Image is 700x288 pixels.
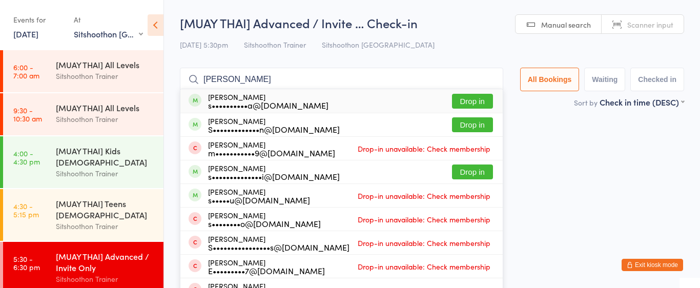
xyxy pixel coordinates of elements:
button: All Bookings [520,68,580,91]
a: 4:30 -5:15 pm[MUAY THAI] Teens [DEMOGRAPHIC_DATA]Sitshoothon Trainer [3,189,163,241]
time: 4:00 - 4:30 pm [13,149,40,166]
time: 9:30 - 10:30 am [13,106,42,122]
div: Check in time (DESC) [600,96,684,108]
div: [MUAY THAI] All Levels [56,59,155,70]
time: 6:00 - 7:00 am [13,63,39,79]
time: 5:30 - 6:30 pm [13,255,40,271]
div: [PERSON_NAME] [208,258,325,275]
div: S••••••••••••••••s@[DOMAIN_NAME] [208,243,349,251]
div: [PERSON_NAME] [208,188,310,204]
div: m•••••••••••9@[DOMAIN_NAME] [208,149,335,157]
button: Exit kiosk mode [622,259,683,271]
span: Drop-in unavailable: Check membership [355,188,493,203]
div: S•••••••••••••n@[DOMAIN_NAME] [208,125,340,133]
span: Drop-in unavailable: Check membership [355,141,493,156]
div: [MUAY THAI] Advanced / Invite Only [56,251,155,273]
h2: [MUAY THAI] Advanced / Invite … Check-in [180,14,684,31]
span: Sitshoothon Trainer [244,39,306,50]
div: E•••••••••7@[DOMAIN_NAME] [208,266,325,275]
div: [PERSON_NAME] [208,117,340,133]
div: [PERSON_NAME] [208,93,328,109]
div: s••••••••••a@[DOMAIN_NAME] [208,101,328,109]
span: [DATE] 5:30pm [180,39,228,50]
div: Sitshoothon Trainer [56,273,155,285]
div: Sitshoothon Trainer [56,220,155,232]
span: Scanner input [627,19,673,30]
a: [DATE] [13,28,38,39]
span: Manual search [541,19,591,30]
label: Sort by [574,97,598,108]
a: 4:00 -4:30 pm[MUAY THAI] Kids [DEMOGRAPHIC_DATA]Sitshoothon Trainer [3,136,163,188]
a: 6:00 -7:00 am[MUAY THAI] All LevelsSitshoothon Trainer [3,50,163,92]
button: Checked in [630,68,684,91]
div: s•••••u@[DOMAIN_NAME] [208,196,310,204]
button: Drop in [452,94,493,109]
div: Sitshoothon Trainer [56,70,155,82]
div: [PERSON_NAME] [208,140,335,157]
time: 4:30 - 5:15 pm [13,202,39,218]
span: Sitshoothon [GEOGRAPHIC_DATA] [322,39,435,50]
div: s••••••••o@[DOMAIN_NAME] [208,219,321,228]
button: Drop in [452,164,493,179]
div: [PERSON_NAME] [208,164,340,180]
div: s••••••••••••••i@[DOMAIN_NAME] [208,172,340,180]
div: [MUAY THAI] Teens [DEMOGRAPHIC_DATA] [56,198,155,220]
div: [PERSON_NAME] [208,211,321,228]
div: [MUAY THAI] Kids [DEMOGRAPHIC_DATA] [56,145,155,168]
div: Sitshoothon Trainer [56,113,155,125]
input: Search [180,68,503,91]
div: At [74,11,143,28]
a: 9:30 -10:30 am[MUAY THAI] All LevelsSitshoothon Trainer [3,93,163,135]
span: Drop-in unavailable: Check membership [355,259,493,274]
button: Waiting [584,68,625,91]
div: [PERSON_NAME] [208,235,349,251]
span: Drop-in unavailable: Check membership [355,235,493,251]
span: Drop-in unavailable: Check membership [355,212,493,227]
div: Sitshoothon [GEOGRAPHIC_DATA] [74,28,143,39]
div: Sitshoothon Trainer [56,168,155,179]
button: Drop in [452,117,493,132]
div: Events for [13,11,64,28]
div: [MUAY THAI] All Levels [56,102,155,113]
